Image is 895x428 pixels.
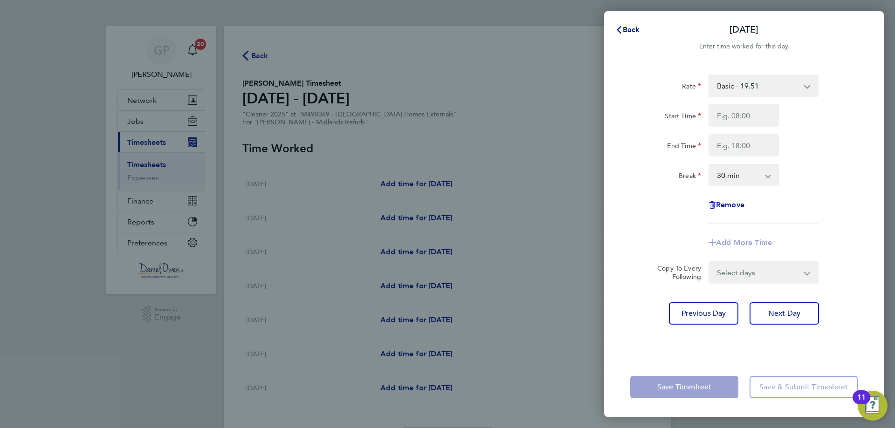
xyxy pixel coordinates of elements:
label: Break [679,171,701,183]
input: E.g. 18:00 [709,134,779,156]
span: Previous Day [682,309,726,318]
button: Back [606,20,649,39]
span: Next Day [768,309,800,318]
div: 11 [857,397,866,409]
button: Remove [709,201,744,209]
p: [DATE] [730,23,758,36]
span: Remove [716,200,744,209]
span: Back [623,25,640,34]
button: Previous Day [669,302,738,325]
label: Start Time [665,112,701,123]
button: Next Day [750,302,819,325]
div: Enter time worked for this day. [604,41,884,52]
label: Rate [682,82,701,93]
label: Copy To Every Following [650,264,701,281]
button: Open Resource Center, 11 new notifications [858,391,888,421]
input: E.g. 08:00 [709,104,779,127]
label: End Time [667,142,701,153]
